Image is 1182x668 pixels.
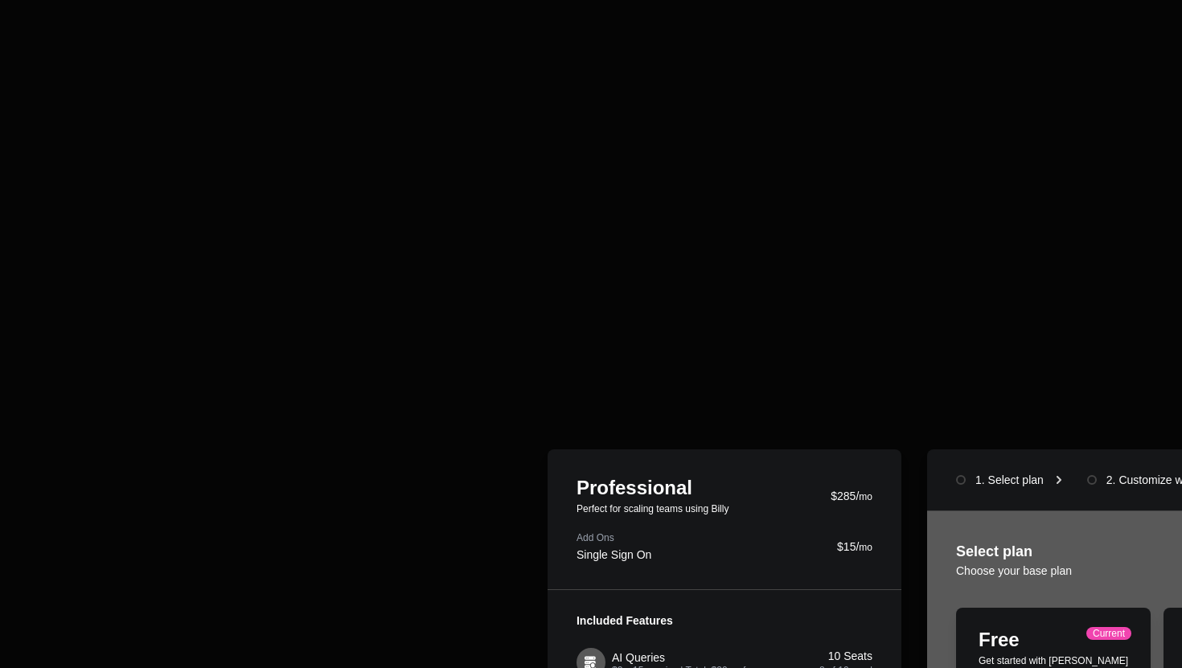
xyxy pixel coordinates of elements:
div: Single Sign On [577,549,651,560]
div: $15/ [837,539,872,555]
span: mo [859,542,872,553]
div: Perfect for scaling teams using Billy [577,504,728,514]
div: 1. Select plan [975,472,1044,488]
div: 10 Seats [819,648,872,664]
div: Included Features [577,613,872,629]
div: $285/ [831,488,872,504]
div: Get started with [PERSON_NAME] [979,656,1128,666]
div: Professional [577,478,728,498]
div: Add Ons [577,533,651,543]
div: Free [979,630,1128,650]
div: Current [1086,627,1131,640]
div: AI Queries [612,650,665,666]
span: mo [859,491,872,502]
